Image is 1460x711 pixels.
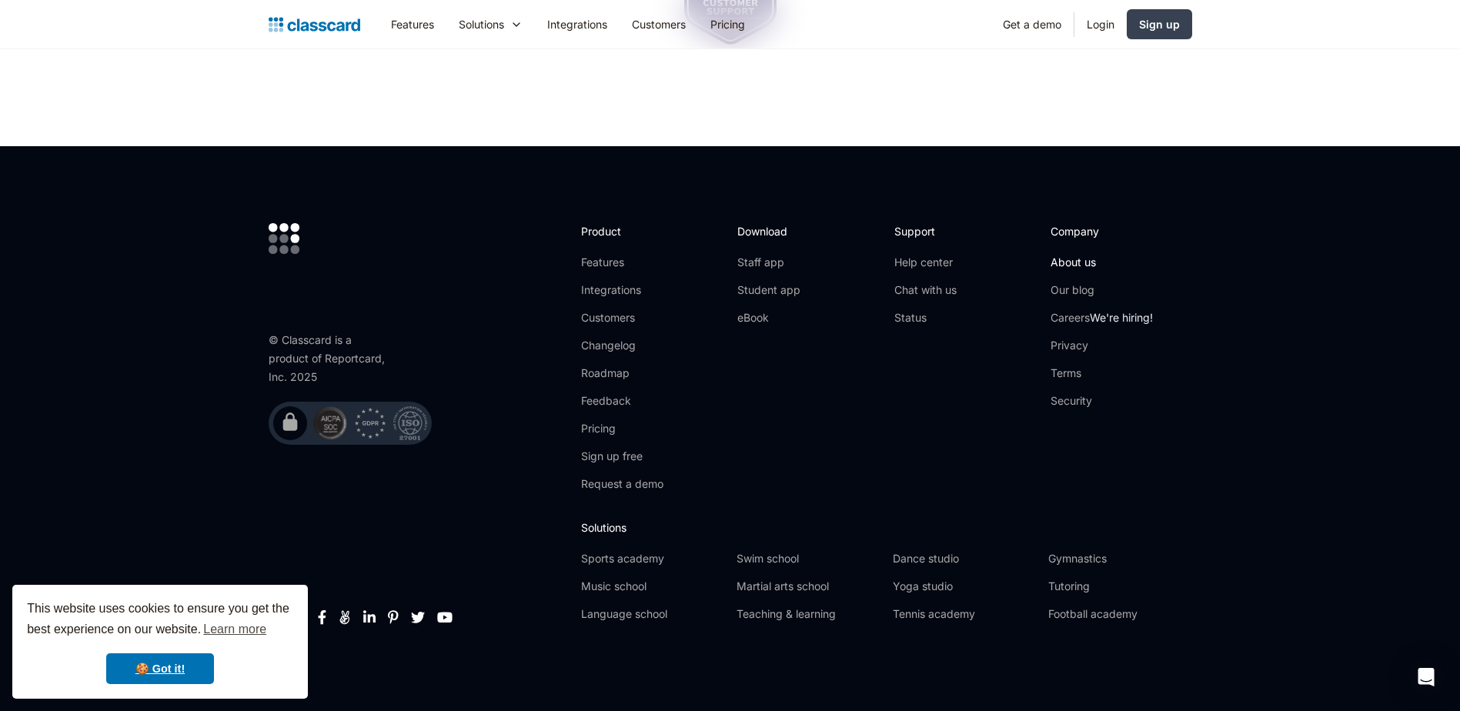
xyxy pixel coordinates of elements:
[1048,551,1191,566] a: Gymnastics
[459,16,504,32] div: Solutions
[411,609,425,625] a: 
[1139,16,1180,32] div: Sign up
[894,310,957,325] a: Status
[1048,579,1191,594] a: Tutoring
[581,393,663,409] a: Feedback
[581,421,663,436] a: Pricing
[893,579,1036,594] a: Yoga studio
[581,310,663,325] a: Customers
[737,255,800,270] a: Staff app
[581,223,663,239] h2: Product
[581,366,663,381] a: Roadmap
[581,606,724,622] a: Language school
[581,519,1191,536] h2: Solutions
[737,579,880,594] a: Martial arts school
[893,551,1036,566] a: Dance studio
[737,282,800,298] a: Student app
[1051,255,1153,270] a: About us
[893,606,1036,622] a: Tennis academy
[894,255,957,270] a: Help center
[437,609,453,625] a: 
[1127,9,1192,39] a: Sign up
[737,606,880,622] a: Teaching & learning
[581,255,663,270] a: Features
[581,476,663,492] a: Request a demo
[581,449,663,464] a: Sign up free
[581,551,724,566] a: Sports academy
[894,223,957,239] h2: Support
[1051,338,1153,353] a: Privacy
[1048,606,1191,622] a: Football academy
[388,609,399,625] a: 
[737,551,880,566] a: Swim school
[201,618,269,641] a: learn more about cookies
[581,338,663,353] a: Changelog
[1408,659,1445,696] div: Open Intercom Messenger
[894,282,957,298] a: Chat with us
[1051,366,1153,381] a: Terms
[581,579,724,594] a: Music school
[1051,223,1153,239] h2: Company
[991,7,1074,42] a: Get a demo
[106,653,214,684] a: dismiss cookie message
[737,223,800,239] h2: Download
[1051,393,1153,409] a: Security
[363,609,376,625] a: 
[12,585,308,699] div: cookieconsent
[269,331,392,386] div: © Classcard is a product of Reportcard, Inc. 2025
[1051,310,1153,325] a: CareersWe're hiring!
[318,609,326,625] a: 
[379,7,446,42] a: Features
[1074,7,1127,42] a: Login
[446,7,535,42] div: Solutions
[535,7,620,42] a: Integrations
[620,7,698,42] a: Customers
[698,7,757,42] a: Pricing
[27,599,293,641] span: This website uses cookies to ensure you get the best experience on our website.
[737,310,800,325] a: eBook
[1090,311,1153,324] span: We're hiring!
[339,609,351,625] a: 
[581,282,663,298] a: Integrations
[269,14,360,35] a: home
[1051,282,1153,298] a: Our blog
